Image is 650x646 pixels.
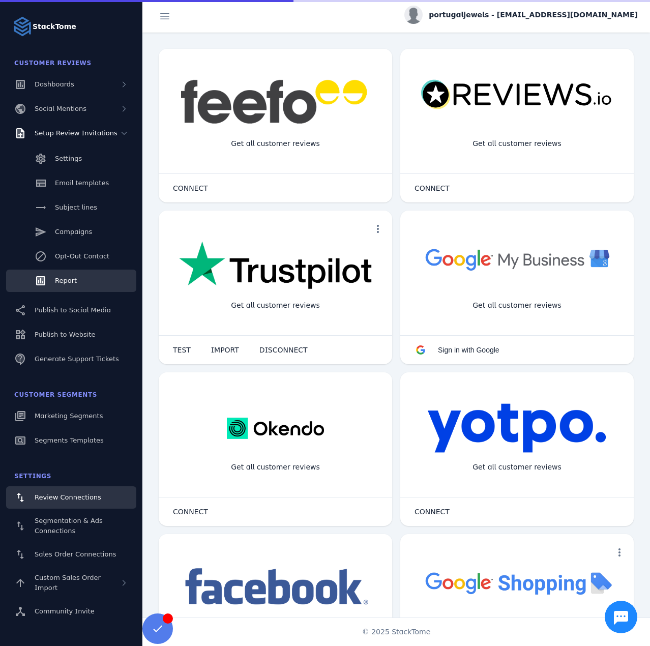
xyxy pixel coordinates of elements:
[163,340,201,360] button: TEST
[163,502,218,522] button: CONNECT
[223,130,328,157] div: Get all customer reviews
[35,355,119,363] span: Generate Support Tickets
[6,600,136,623] a: Community Invite
[163,178,218,198] button: CONNECT
[55,277,77,284] span: Report
[259,346,308,354] span: DISCONNECT
[464,292,570,319] div: Get all customer reviews
[404,6,423,24] img: profile.jpg
[35,306,111,314] span: Publish to Social Media
[173,185,208,192] span: CONNECT
[368,219,388,239] button: more
[179,565,372,610] img: facebook.png
[14,473,51,480] span: Settings
[35,607,95,615] span: Community Invite
[12,16,33,37] img: Logo image
[421,241,613,277] img: googlebusiness.png
[6,172,136,194] a: Email templates
[223,292,328,319] div: Get all customer reviews
[6,299,136,321] a: Publish to Social Media
[6,348,136,370] a: Generate Support Tickets
[6,245,136,268] a: Opt-Out Contact
[14,60,92,67] span: Customer Reviews
[6,511,136,541] a: Segmentation & Ads Connections
[6,270,136,292] a: Report
[14,391,97,398] span: Customer Segments
[6,196,136,219] a: Subject lines
[429,10,638,20] span: portugaljewels - [EMAIL_ADDRESS][DOMAIN_NAME]
[421,79,613,110] img: reviewsio.svg
[421,565,613,601] img: googleshopping.png
[173,508,208,515] span: CONNECT
[415,185,450,192] span: CONNECT
[179,241,372,291] img: trustpilot.png
[6,429,136,452] a: Segments Templates
[33,21,76,32] strong: StackTome
[404,502,460,522] button: CONNECT
[55,179,109,187] span: Email templates
[55,203,97,211] span: Subject lines
[6,405,136,427] a: Marketing Segments
[35,517,103,535] span: Segmentation & Ads Connections
[35,436,104,444] span: Segments Templates
[6,486,136,509] a: Review Connections
[173,346,191,354] span: TEST
[179,79,372,124] img: feefo.png
[35,574,101,592] span: Custom Sales Order Import
[404,178,460,198] button: CONNECT
[35,331,95,338] span: Publish to Website
[404,340,510,360] button: Sign in with Google
[404,6,638,24] button: portugaljewels - [EMAIL_ADDRESS][DOMAIN_NAME]
[35,550,116,558] span: Sales Order Connections
[6,148,136,170] a: Settings
[55,252,109,260] span: Opt-Out Contact
[35,80,74,88] span: Dashboards
[457,615,577,642] div: Import Products from Google
[362,627,431,637] span: © 2025 StackTome
[464,454,570,481] div: Get all customer reviews
[438,346,499,354] span: Sign in with Google
[249,340,318,360] button: DISCONNECT
[35,129,117,137] span: Setup Review Invitations
[464,130,570,157] div: Get all customer reviews
[6,543,136,566] a: Sales Order Connections
[55,228,92,236] span: Campaigns
[55,155,82,162] span: Settings
[35,105,86,112] span: Social Mentions
[35,412,103,420] span: Marketing Segments
[6,221,136,243] a: Campaigns
[6,324,136,346] a: Publish to Website
[223,454,328,481] div: Get all customer reviews
[211,346,239,354] span: IMPORT
[201,340,249,360] button: IMPORT
[609,542,630,563] button: more
[427,403,607,454] img: yotpo.png
[415,508,450,515] span: CONNECT
[227,403,324,454] img: okendo.webp
[35,493,101,501] span: Review Connections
